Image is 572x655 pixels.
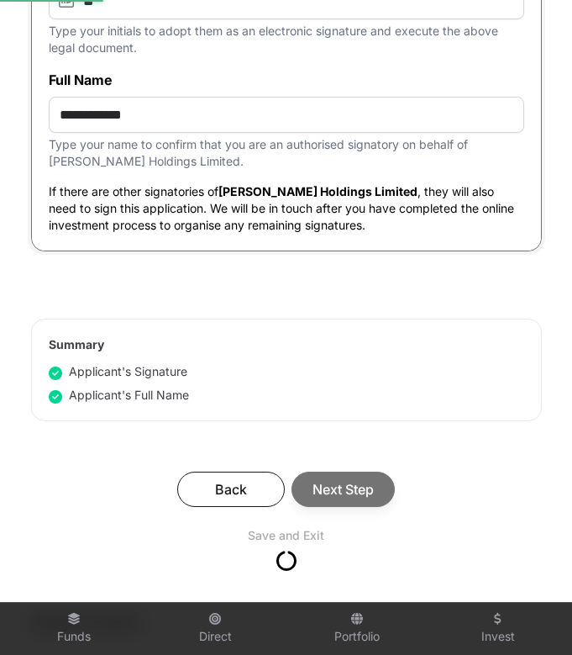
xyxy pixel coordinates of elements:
[218,184,417,198] span: [PERSON_NAME] Holdings Limited
[10,606,138,652] a: Funds
[49,70,524,90] label: Full Name
[177,472,285,507] button: Back
[434,606,562,652] a: Invest
[151,606,279,652] a: Direct
[198,479,264,499] span: Back
[49,336,524,353] h2: Summary
[49,23,524,56] p: Type your initials to adopt them as an electronic signature and execute the above legal document.
[293,606,421,652] a: Portfolio
[49,183,524,234] p: If there are other signatories of , they will also need to sign this application. We will be in t...
[49,363,187,380] div: Applicant's Signature
[488,574,572,655] iframe: Chat Widget
[49,136,524,170] p: Type your name to confirm that you are an authorised signatory on behalf of [PERSON_NAME] Holding...
[49,387,189,404] div: Applicant's Full Name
